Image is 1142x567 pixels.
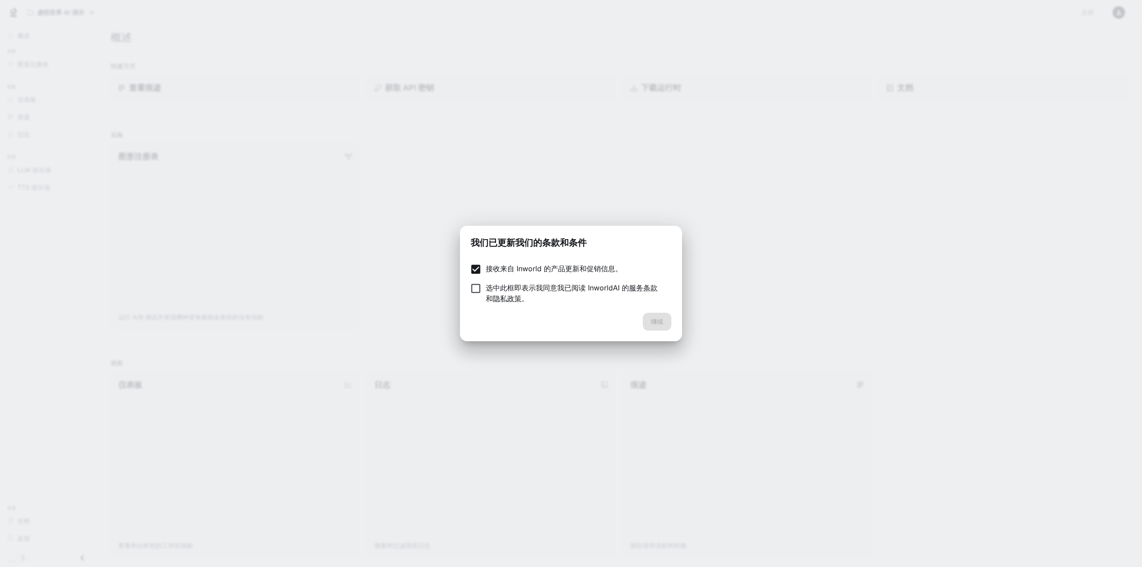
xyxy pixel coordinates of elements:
font: 。 [521,294,529,303]
font: 我们已更新我们的条款和条件 [471,237,587,248]
font: 和 [486,294,493,303]
a: 隐私政策 [493,294,521,303]
font: 选中此框即表示我同意我已阅读 InworldAI 的 [486,283,629,292]
font: 接收来自 Inworld 的产品更新和促销信息。 [486,264,622,273]
a: 服务条款 [629,283,658,292]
